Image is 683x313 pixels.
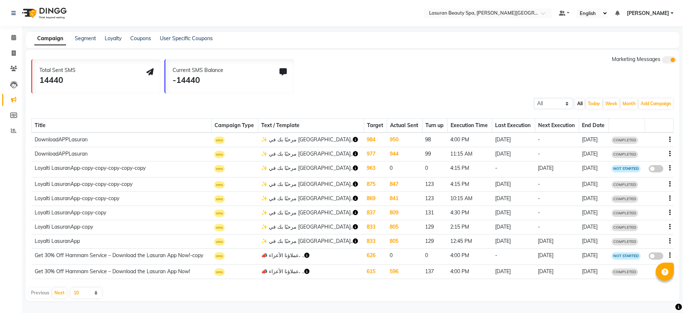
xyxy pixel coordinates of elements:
[611,165,641,172] span: NOT STARTED
[611,137,638,144] span: COMPLETED
[32,177,212,191] td: Loyalti LasuranApp-copy-copy-copy-copy
[387,206,422,220] td: 809
[364,147,387,161] td: 977
[492,191,535,206] td: [DATE]
[387,248,422,264] td: 0
[214,137,225,144] span: sms
[535,220,579,234] td: -
[364,161,387,178] td: 963
[535,191,579,206] td: -
[32,234,212,248] td: Loyalti LasuranApp
[214,195,225,203] span: sms
[32,191,212,206] td: Loyalti LasuranApp-copy-copy-copy
[447,133,492,147] td: 4:00 PM
[492,119,535,133] th: Last Execution
[447,234,492,248] td: 12:45 PM
[492,220,535,234] td: [DATE]
[364,191,387,206] td: 869
[364,220,387,234] td: 833
[611,210,638,217] span: COMPLETED
[611,195,638,203] span: COMPLETED
[32,161,212,178] td: Loyalti LasuranApp-copy-copy-copy-copy-copy
[611,268,638,276] span: COMPLETED
[621,99,637,109] button: Month
[422,248,447,264] td: 0
[130,35,151,42] a: Coupons
[32,220,212,234] td: Loyalti LasuranApp-copy
[258,177,364,191] td: ✨ مرحبًا بك في [GEOGRAPHIC_DATA]..
[492,147,535,161] td: [DATE]
[387,147,422,161] td: 944
[447,119,492,133] th: Execution Time
[19,3,69,23] img: logo
[364,133,387,147] td: 984
[422,147,447,161] td: 99
[535,147,579,161] td: -
[447,220,492,234] td: 2:15 PM
[447,177,492,191] td: 4:15 PM
[422,177,447,191] td: 123
[447,161,492,178] td: 4:15 PM
[612,56,660,62] span: Marketing Messages
[579,264,609,279] td: [DATE]
[75,35,96,42] a: Segment
[32,248,212,264] td: Get 30% Off Hammam Service – Download the Lasuran App Now!-copy
[214,151,225,158] span: sms
[579,248,609,264] td: [DATE]
[535,133,579,147] td: -
[579,206,609,220] td: [DATE]
[258,147,364,161] td: ✨ مرحبًا بك في [GEOGRAPHIC_DATA]..
[258,248,364,264] td: 📣 عملاؤنا الأعزاء، ..
[535,119,579,133] th: Next Execution
[447,206,492,220] td: 4:30 PM
[492,161,535,178] td: -
[535,264,579,279] td: [DATE]
[364,177,387,191] td: 875
[387,161,422,178] td: 0
[32,147,212,161] td: DownloadAPPLasuran
[387,133,422,147] td: 950
[535,234,579,248] td: [DATE]
[422,133,447,147] td: 98
[649,252,663,260] label: false
[160,35,213,42] a: User Specific Coupons
[579,133,609,147] td: [DATE]
[258,264,364,279] td: 📣 عملاؤنا الأعزاء، ..
[105,35,121,42] a: Loyalty
[535,248,579,264] td: [DATE]
[492,234,535,248] td: [DATE]
[611,224,638,231] span: COMPLETED
[492,248,535,264] td: -
[579,147,609,161] td: [DATE]
[214,210,225,217] span: sms
[447,264,492,279] td: 4:00 PM
[211,119,258,133] th: Campaign Type
[447,248,492,264] td: 4:00 PM
[535,161,579,178] td: [DATE]
[34,32,66,45] a: Campaign
[39,74,76,86] div: 14440
[258,206,364,220] td: ✨ مرحبًا بك في [GEOGRAPHIC_DATA]..
[364,264,387,279] td: 615
[579,220,609,234] td: [DATE]
[611,181,638,188] span: COMPLETED
[422,220,447,234] td: 129
[214,165,225,172] span: sms
[258,133,364,147] td: ✨ مرحبًا بك في [GEOGRAPHIC_DATA]..
[579,161,609,178] td: [DATE]
[364,119,387,133] th: Target
[603,99,619,109] button: Week
[32,133,212,147] td: DownloadAPPLasuran
[611,238,638,245] span: COMPLETED
[422,234,447,248] td: 129
[579,119,609,133] th: End Date
[579,177,609,191] td: [DATE]
[649,165,663,172] label: false
[579,191,609,206] td: [DATE]
[422,119,447,133] th: Turn up
[258,234,364,248] td: ✨ مرحبًا بك في [GEOGRAPHIC_DATA]..
[387,264,422,279] td: 596
[535,206,579,220] td: -
[258,191,364,206] td: ✨ مرحبًا بك في [GEOGRAPHIC_DATA]..
[586,99,602,109] button: Today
